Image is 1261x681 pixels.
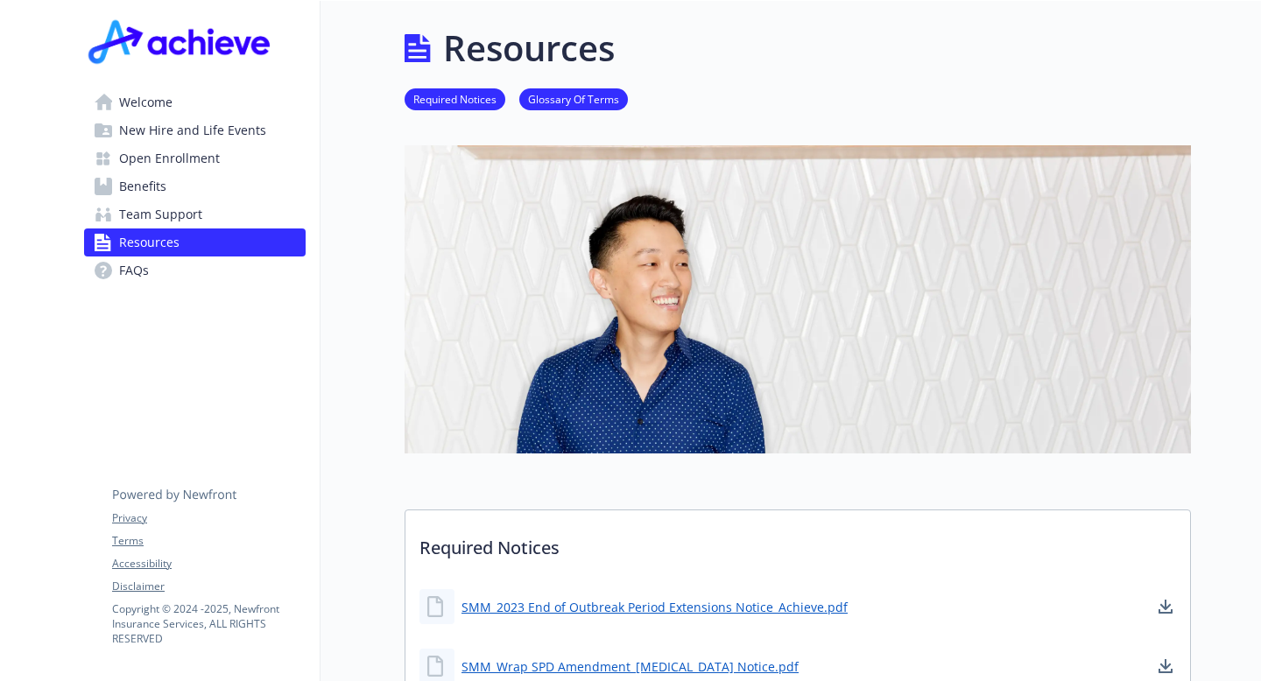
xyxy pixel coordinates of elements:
h1: Resources [443,22,615,74]
a: SMM_2023 End of Outbreak Period Extensions Notice_Achieve.pdf [461,598,848,616]
a: download document [1155,596,1176,617]
span: Resources [119,228,180,256]
a: Terms [112,533,305,549]
span: Benefits [119,172,166,200]
span: New Hire and Life Events [119,116,266,144]
img: resources page banner [405,145,1191,453]
a: Privacy [112,510,305,526]
span: Welcome [119,88,173,116]
a: Team Support [84,200,306,228]
a: download document [1155,656,1176,677]
a: FAQs [84,256,306,284]
span: Team Support [119,200,202,228]
p: Required Notices [405,510,1190,575]
a: Resources [84,228,306,256]
a: Accessibility [112,556,305,572]
a: Disclaimer [112,579,305,594]
a: SMM_Wrap SPD Amendment_[MEDICAL_DATA] Notice.pdf [461,657,799,676]
a: Welcome [84,88,306,116]
a: Open Enrollment [84,144,306,172]
p: Copyright © 2024 - 2025 , Newfront Insurance Services, ALL RIGHTS RESERVED [112,601,305,646]
a: Required Notices [405,90,505,107]
span: FAQs [119,256,149,284]
a: New Hire and Life Events [84,116,306,144]
span: Open Enrollment [119,144,220,172]
a: Glossary Of Terms [519,90,628,107]
a: Benefits [84,172,306,200]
